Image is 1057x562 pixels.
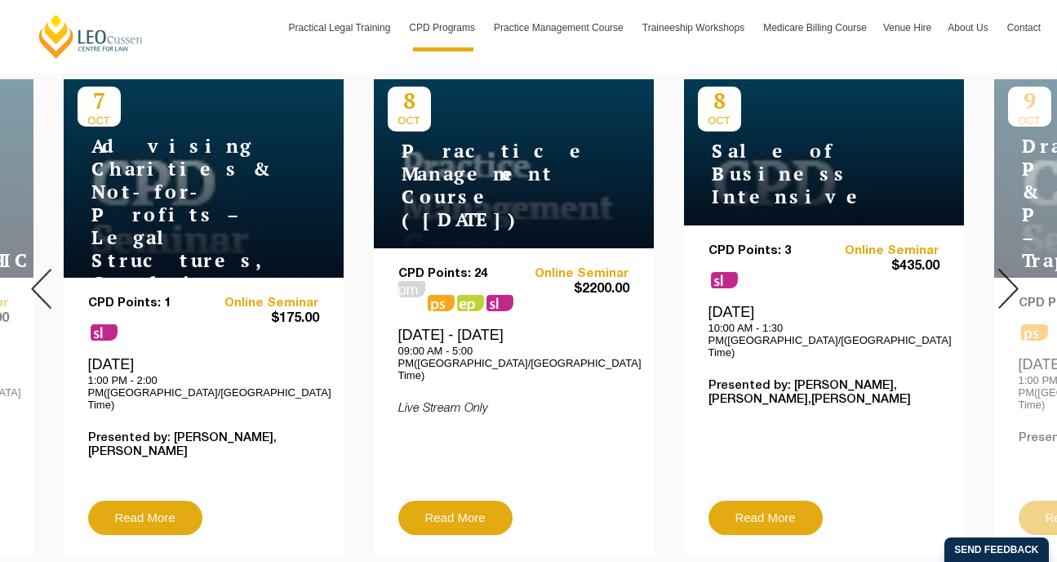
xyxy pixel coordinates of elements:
[88,355,319,411] div: [DATE]
[513,267,629,281] a: Online Seminar
[281,4,402,51] a: Practical Legal Training
[755,4,875,51] a: Medicare Billing Course
[13,7,62,56] button: Open LiveChat chat widget
[78,87,121,114] p: 7
[486,295,513,311] span: sl
[708,322,939,359] p: 10:00 AM - 1:30 PM([GEOGRAPHIC_DATA]/[GEOGRAPHIC_DATA] Time)
[31,269,51,309] img: Prev
[513,281,629,298] span: $2200.00
[428,295,455,311] span: ps
[78,135,282,341] h4: Advising Charities & Not-for-Profits – Legal Structures, Compliance & Risk Management
[486,4,634,51] a: Practice Management Course
[88,431,319,459] p: Presented by: [PERSON_NAME],[PERSON_NAME]
[388,114,431,127] span: OCT
[398,281,425,297] span: pm
[634,4,755,51] a: Traineeship Workshops
[398,402,629,416] p: Live Stream Only
[457,295,484,311] span: ps
[875,4,939,51] a: Venue Hire
[708,501,823,535] a: Read More
[88,374,319,411] p: 1:00 PM - 2:00 PM([GEOGRAPHIC_DATA]/[GEOGRAPHIC_DATA] Time)
[698,140,902,208] h4: Sale of Business Intensive
[88,297,204,310] p: CPD Points: 1
[91,324,118,341] span: sl
[401,4,486,51] a: CPD Programs
[398,501,513,535] a: Read More
[78,114,121,127] span: OCT
[388,87,431,114] p: 8
[708,244,824,258] p: CPD Points: 3
[88,501,202,535] a: Read More
[203,310,319,328] span: $175.00
[37,13,145,60] a: [PERSON_NAME] Centre for Law
[998,269,1019,309] img: Next
[999,4,1049,51] a: Contact
[698,114,741,127] span: OCT
[939,4,998,51] a: About Us
[398,326,629,381] div: [DATE] - [DATE]
[711,272,738,288] span: sl
[708,379,939,407] p: Presented by: [PERSON_NAME],[PERSON_NAME],[PERSON_NAME]
[203,297,319,310] a: Online Seminar
[698,87,741,114] p: 8
[398,345,629,381] p: 09:00 AM - 5:00 PM([GEOGRAPHIC_DATA]/[GEOGRAPHIC_DATA] Time)
[398,267,514,281] p: CPD Points: 24
[708,303,939,359] div: [DATE]
[388,140,592,231] h4: Practice Management Course ([DATE])
[824,244,939,258] a: Online Seminar
[824,258,939,275] span: $435.00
